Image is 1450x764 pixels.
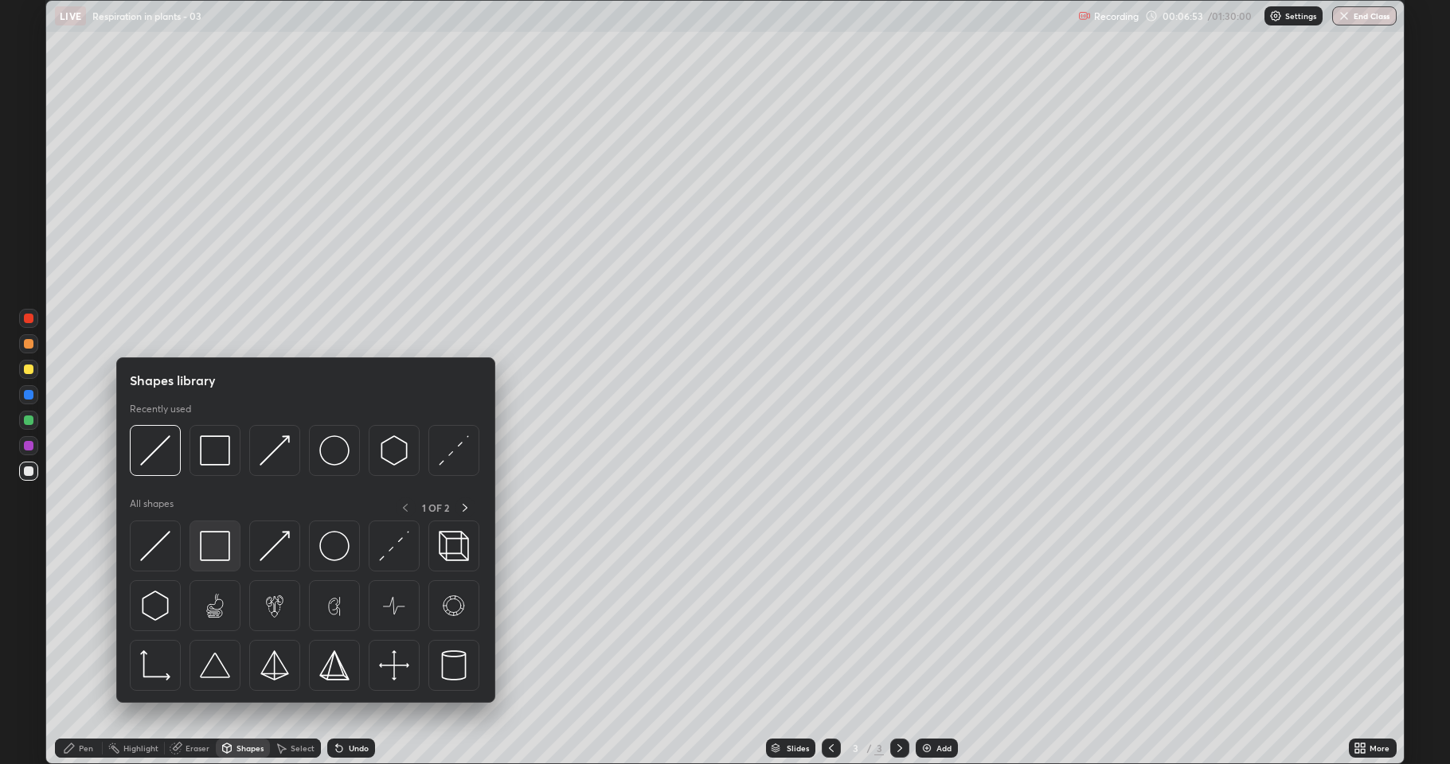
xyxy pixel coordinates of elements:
[422,501,449,514] p: 1 OF 2
[349,744,369,752] div: Undo
[60,10,81,22] p: LIVE
[439,650,469,680] img: svg+xml;charset=utf-8,%3Csvg%20xmlns%3D%22http%3A%2F%2Fwww.w3.org%2F2000%2Fsvg%22%20width%3D%2228...
[186,744,209,752] div: Eraser
[319,531,350,561] img: svg+xml;charset=utf-8,%3Csvg%20xmlns%3D%22http%3A%2F%2Fwww.w3.org%2F2000%2Fsvg%22%20width%3D%2236...
[260,650,290,680] img: svg+xml;charset=utf-8,%3Csvg%20xmlns%3D%22http%3A%2F%2Fwww.w3.org%2F2000%2Fsvg%22%20width%3D%2234...
[319,435,350,466] img: svg+xml;charset=utf-8,%3Csvg%20xmlns%3D%22http%3A%2F%2Fwww.w3.org%2F2000%2Fsvg%22%20width%3D%2236...
[1078,10,1091,22] img: recording.375f2c34.svg
[439,531,469,561] img: svg+xml;charset=utf-8,%3Csvg%20xmlns%3D%22http%3A%2F%2Fwww.w3.org%2F2000%2Fsvg%22%20width%3D%2235...
[379,435,409,466] img: svg+xml;charset=utf-8,%3Csvg%20xmlns%3D%22http%3A%2F%2Fwww.w3.org%2F2000%2Fsvg%22%20width%3D%2230...
[319,650,350,680] img: svg+xml;charset=utf-8,%3Csvg%20xmlns%3D%22http%3A%2F%2Fwww.w3.org%2F2000%2Fsvg%22%20width%3D%2234...
[379,650,409,680] img: svg+xml;charset=utf-8,%3Csvg%20xmlns%3D%22http%3A%2F%2Fwww.w3.org%2F2000%2Fsvg%22%20width%3D%2240...
[130,403,191,415] p: Recently used
[379,591,409,621] img: svg+xml;charset=utf-8,%3Csvg%20xmlns%3D%22http%3A%2F%2Fwww.w3.org%2F2000%2Fsvg%22%20width%3D%2265...
[1332,6,1397,25] button: End Class
[140,591,170,621] img: svg+xml;charset=utf-8,%3Csvg%20xmlns%3D%22http%3A%2F%2Fwww.w3.org%2F2000%2Fsvg%22%20width%3D%2230...
[379,531,409,561] img: svg+xml;charset=utf-8,%3Csvg%20xmlns%3D%22http%3A%2F%2Fwww.w3.org%2F2000%2Fsvg%22%20width%3D%2230...
[260,435,290,466] img: svg+xml;charset=utf-8,%3Csvg%20xmlns%3D%22http%3A%2F%2Fwww.w3.org%2F2000%2Fsvg%22%20width%3D%2230...
[260,591,290,621] img: svg+xml;charset=utf-8,%3Csvg%20xmlns%3D%22http%3A%2F%2Fwww.w3.org%2F2000%2Fsvg%22%20width%3D%2265...
[1285,12,1316,20] p: Settings
[291,744,315,752] div: Select
[920,742,933,754] img: add-slide-button
[847,743,863,753] div: 3
[1370,744,1389,752] div: More
[787,744,809,752] div: Slides
[1338,10,1350,22] img: end-class-cross
[236,744,264,752] div: Shapes
[130,497,174,517] p: All shapes
[866,743,871,753] div: /
[874,741,884,755] div: 3
[1269,10,1282,22] img: class-settings-icons
[200,591,230,621] img: svg+xml;charset=utf-8,%3Csvg%20xmlns%3D%22http%3A%2F%2Fwww.w3.org%2F2000%2Fsvg%22%20width%3D%2265...
[319,591,350,621] img: svg+xml;charset=utf-8,%3Csvg%20xmlns%3D%22http%3A%2F%2Fwww.w3.org%2F2000%2Fsvg%22%20width%3D%2265...
[140,435,170,466] img: svg+xml;charset=utf-8,%3Csvg%20xmlns%3D%22http%3A%2F%2Fwww.w3.org%2F2000%2Fsvg%22%20width%3D%2230...
[936,744,952,752] div: Add
[260,531,290,561] img: svg+xml;charset=utf-8,%3Csvg%20xmlns%3D%22http%3A%2F%2Fwww.w3.org%2F2000%2Fsvg%22%20width%3D%2230...
[200,435,230,466] img: svg+xml;charset=utf-8,%3Csvg%20xmlns%3D%22http%3A%2F%2Fwww.w3.org%2F2000%2Fsvg%22%20width%3D%2234...
[123,744,158,752] div: Highlight
[140,650,170,680] img: svg+xml;charset=utf-8,%3Csvg%20xmlns%3D%22http%3A%2F%2Fwww.w3.org%2F2000%2Fsvg%22%20width%3D%2233...
[130,371,216,390] h5: Shapes library
[200,650,230,680] img: svg+xml;charset=utf-8,%3Csvg%20xmlns%3D%22http%3A%2F%2Fwww.w3.org%2F2000%2Fsvg%22%20width%3D%2238...
[1094,10,1139,22] p: Recording
[200,531,230,561] img: svg+xml;charset=utf-8,%3Csvg%20xmlns%3D%22http%3A%2F%2Fwww.w3.org%2F2000%2Fsvg%22%20width%3D%2234...
[439,435,469,466] img: svg+xml;charset=utf-8,%3Csvg%20xmlns%3D%22http%3A%2F%2Fwww.w3.org%2F2000%2Fsvg%22%20width%3D%2230...
[140,531,170,561] img: svg+xml;charset=utf-8,%3Csvg%20xmlns%3D%22http%3A%2F%2Fwww.w3.org%2F2000%2Fsvg%22%20width%3D%2230...
[92,10,201,22] p: Respiration in plants - 03
[439,591,469,621] img: svg+xml;charset=utf-8,%3Csvg%20xmlns%3D%22http%3A%2F%2Fwww.w3.org%2F2000%2Fsvg%22%20width%3D%2265...
[79,744,93,752] div: Pen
